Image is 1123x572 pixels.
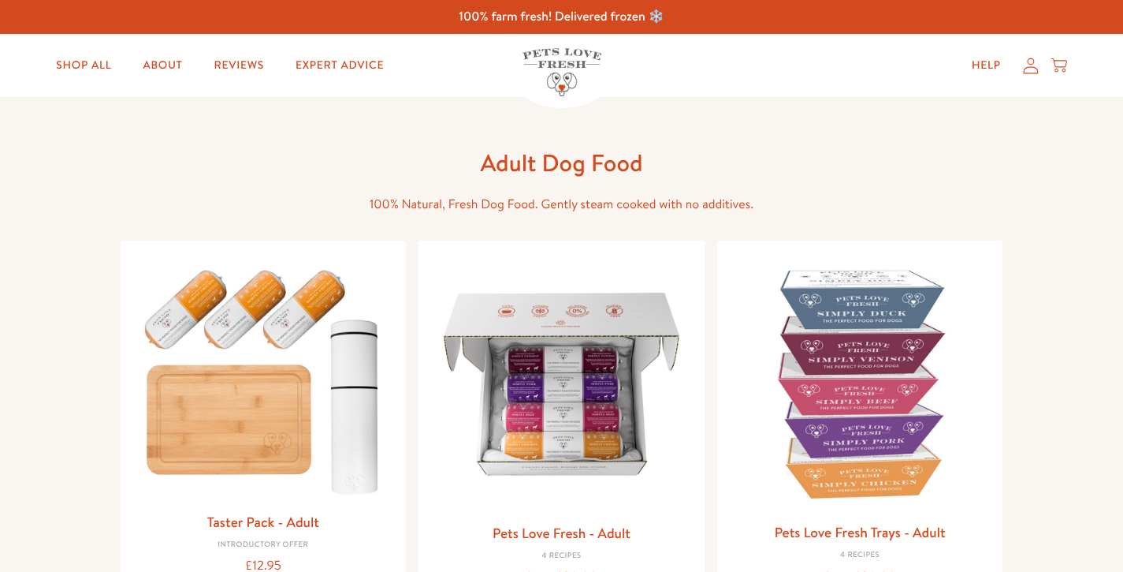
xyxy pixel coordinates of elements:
[431,551,692,561] div: 4 Recipes
[522,48,601,96] img: Pets Love Fresh
[431,253,692,514] img: Pets Love Fresh - Adult
[959,50,1013,81] a: Help
[730,551,991,560] div: 4 Recipes
[130,50,195,81] a: About
[207,512,319,532] a: Taster Pack - Adult
[133,540,394,550] div: Introductory Offer
[775,522,946,542] a: Pets Love Fresh Trays - Adult
[283,50,396,81] a: Expert Advice
[310,148,814,178] h1: Adult Dog Food
[133,253,394,504] img: Taster Pack - Adult
[202,50,277,81] a: Reviews
[43,50,124,81] a: Shop All
[493,523,630,543] a: Pets Love Fresh - Adult
[370,196,753,213] span: 100% Natural, Fresh Dog Food. Gently steam cooked with no additives.
[730,253,991,514] img: Pets Love Fresh Trays - Adult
